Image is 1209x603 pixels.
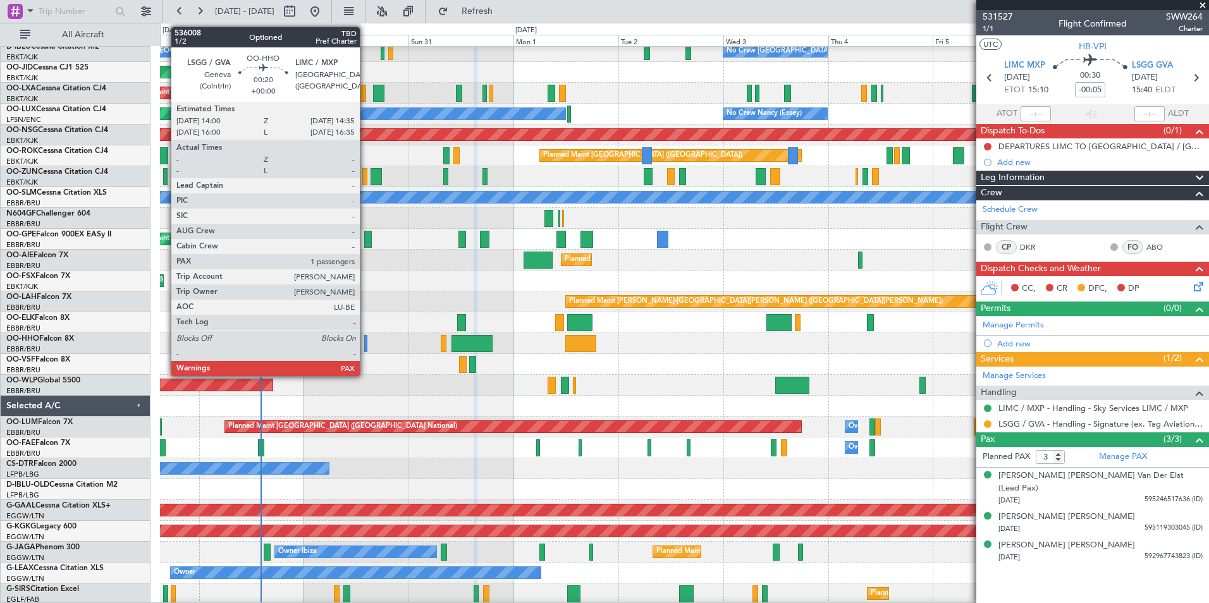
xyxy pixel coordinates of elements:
[6,553,44,563] a: EGGW/LTN
[304,35,408,46] div: Sat 30
[6,106,106,113] a: OO-LUXCessna Citation CJ4
[998,470,1203,494] div: [PERSON_NAME] [PERSON_NAME] Van Der Elst (Lead Pax)
[6,231,111,238] a: OO-GPEFalcon 900EX EASy II
[1020,241,1048,253] a: DKR
[1166,10,1203,23] span: SWW264
[1163,351,1182,365] span: (1/2)
[1145,551,1203,562] span: 592967743823 (ID)
[14,25,137,45] button: All Aircraft
[6,365,40,375] a: EBBR/BRU
[569,292,943,311] div: Planned Maint [PERSON_NAME]-[GEOGRAPHIC_DATA][PERSON_NAME] ([GEOGRAPHIC_DATA][PERSON_NAME])
[6,386,40,396] a: EBBR/BRU
[1168,107,1189,120] span: ALDT
[981,171,1045,185] span: Leg Information
[1028,84,1048,97] span: 15:10
[979,39,1002,50] button: UTC
[6,544,35,551] span: G-JAGA
[1155,84,1175,97] span: ELDT
[6,490,39,500] a: LFPB/LBG
[981,386,1017,400] span: Handling
[6,564,104,572] a: G-LEAXCessna Citation XLS
[6,523,36,530] span: G-KGKG
[451,7,504,16] span: Refresh
[163,25,184,36] div: [DATE]
[983,319,1044,332] a: Manage Permits
[432,1,508,21] button: Refresh
[6,115,41,125] a: LFSN/ENC
[6,523,77,530] a: G-KGKGLegacy 600
[998,141,1203,152] div: DEPARTURES LIMC TO [GEOGRAPHIC_DATA] / [GEOGRAPHIC_DATA] - FILE VIA [GEOGRAPHIC_DATA]
[6,585,30,593] span: G-SIRS
[6,377,37,384] span: OO-WLP
[981,220,1028,234] span: Flight Crew
[6,574,44,583] a: EGGW/LTN
[6,282,38,291] a: EBKT/KJK
[1128,283,1139,295] span: DP
[998,539,1135,552] div: [PERSON_NAME] [PERSON_NAME]
[6,85,106,92] a: OO-LXACessna Citation CJ4
[6,210,36,217] span: N604GF
[1145,494,1203,505] span: 595246517636 (ID)
[723,35,828,46] div: Wed 3
[981,301,1010,316] span: Permits
[6,272,70,280] a: OO-FSXFalcon 7X
[6,261,40,271] a: EBBR/BRU
[6,157,38,166] a: EBKT/KJK
[1146,241,1175,253] a: ABO
[1080,70,1100,82] span: 00:30
[1132,59,1173,72] span: LSGG GVA
[6,481,49,489] span: D-IBLU-OLD
[1079,40,1107,53] span: HB-VPI
[1099,451,1147,463] a: Manage PAX
[983,10,1013,23] span: 531527
[828,35,933,46] div: Thu 4
[933,35,1038,46] div: Fri 5
[998,524,1020,533] span: [DATE]
[6,335,74,343] a: OO-HHOFalcon 8X
[998,403,1188,413] a: LIMC / MXP - Handling - Sky Services LIMC / MXP
[6,470,39,479] a: LFPB/LBG
[849,438,935,457] div: Owner Melsbroek Air Base
[6,356,70,363] a: OO-VSFFalcon 8X
[6,502,111,509] a: G-GAALCessna Citation XLS+
[6,189,107,197] a: OO-SLMCessna Citation XLS
[997,338,1203,349] div: Add new
[6,418,38,426] span: OO-LUM
[1021,106,1051,121] input: --:--
[515,25,537,36] div: [DATE]
[6,43,31,51] span: D-IBLU
[6,231,36,238] span: OO-GPE
[6,178,38,187] a: EBKT/KJK
[871,584,1070,603] div: Planned Maint [GEOGRAPHIC_DATA] ([GEOGRAPHIC_DATA])
[6,314,35,322] span: OO-ELK
[6,439,35,447] span: OO-FAE
[6,377,80,384] a: OO-WLPGlobal 5500
[6,344,40,354] a: EBBR/BRU
[6,106,36,113] span: OO-LUX
[6,147,108,155] a: OO-ROKCessna Citation CJ4
[6,460,34,468] span: CS-DTR
[983,370,1046,382] a: Manage Services
[849,417,935,436] div: Owner Melsbroek Air Base
[6,293,37,301] span: OO-LAH
[6,511,44,521] a: EGGW/LTN
[618,35,723,46] div: Tue 2
[1057,283,1067,295] span: CR
[981,186,1002,200] span: Crew
[6,460,77,468] a: CS-DTRFalcon 2000
[6,168,108,176] a: OO-ZUNCessna Citation CJ4
[6,240,40,250] a: EBBR/BRU
[1122,240,1143,254] div: FO
[33,30,133,39] span: All Aircraft
[727,42,938,61] div: No Crew [GEOGRAPHIC_DATA] ([GEOGRAPHIC_DATA] National)
[1004,84,1025,97] span: ETOT
[983,204,1038,216] a: Schedule Crew
[983,23,1013,34] span: 1/1
[6,52,38,62] a: EBKT/KJK
[998,418,1203,429] a: LSGG / GVA - Handling - Signature (ex. Tag Aviation) LSGG / GVA
[1004,59,1045,72] span: LIMC MXP
[1163,432,1182,446] span: (3/3)
[6,85,36,92] span: OO-LXA
[6,126,108,134] a: OO-NSGCessna Citation CJ4
[1132,84,1152,97] span: 15:40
